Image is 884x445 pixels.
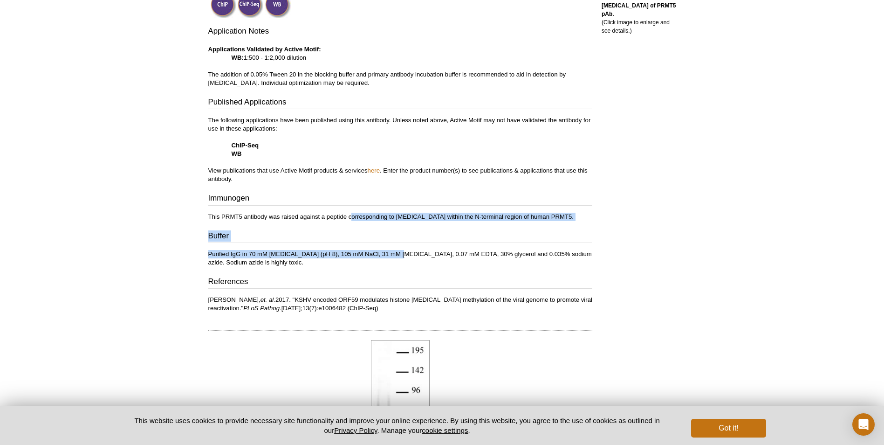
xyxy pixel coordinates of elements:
[852,413,875,436] div: Open Intercom Messenger
[208,213,592,221] p: This PRMT5 antibody was raised against a peptide corresponding to [MEDICAL_DATA] within the N-ter...
[243,305,281,312] i: PLoS Pathog.
[232,54,244,61] strong: WB:
[208,26,592,39] h3: Application Notes
[232,142,259,149] strong: ChIP-Seq
[208,46,321,53] b: Applications Validated by Active Motif:
[602,2,676,17] b: [MEDICAL_DATA] of PRMT5 pAb.
[118,416,676,435] p: This website uses cookies to provide necessary site functionality and improve your online experie...
[208,193,592,206] h3: Immunogen
[208,45,592,87] p: 1:500 - 1:2,000 dilution The addition of 0.05% Tween 20 in the blocking buffer and primary antibo...
[368,167,380,174] a: here
[602,1,676,35] p: (Click image to enlarge and see details.)
[260,296,275,303] i: et. al.
[208,116,592,183] p: The following applications have been published using this antibody. Unless noted above, Active Mo...
[422,426,468,434] button: cookie settings
[208,97,592,110] h3: Published Applications
[208,230,592,243] h3: Buffer
[208,296,592,313] p: [PERSON_NAME], 2017. "KSHV encoded ORF59 modulates histone [MEDICAL_DATA] methylation of the vira...
[691,419,766,438] button: Got it!
[232,150,242,157] strong: WB
[334,426,377,434] a: Privacy Policy
[208,250,592,267] p: Purified IgG in 70 mM [MEDICAL_DATA] (pH 8), 105 mM NaCl, 31 mM [MEDICAL_DATA], 0.07 mM EDTA, 30%...
[208,276,592,289] h3: References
